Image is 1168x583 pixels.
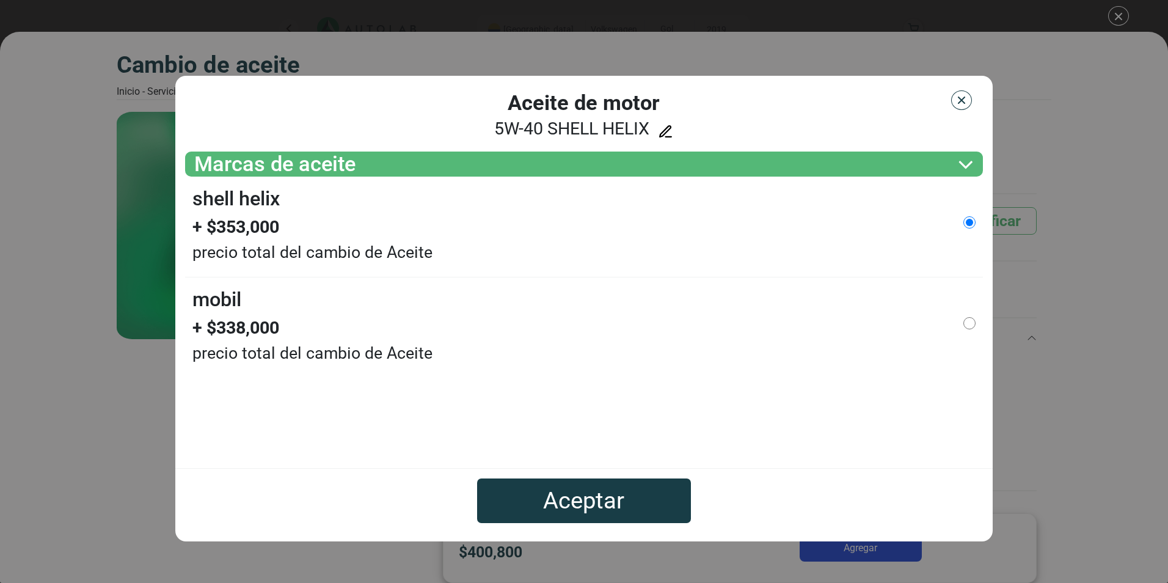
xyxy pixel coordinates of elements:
[192,315,433,341] span: + $ 338,000
[494,118,649,139] span: 5W-40 SHELL HELIX
[194,152,356,177] h3: Marcas de aceite
[477,479,691,523] button: Aceptar
[192,184,280,214] label: SHELL HELIX
[955,94,968,106] img: close icon
[192,285,241,315] label: MOBIL
[327,90,841,116] h3: Aceite de motor
[192,240,433,265] small: precio total del cambio de Aceite
[192,341,433,365] small: precio total del cambio de Aceite
[192,214,433,240] span: + $ 353,000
